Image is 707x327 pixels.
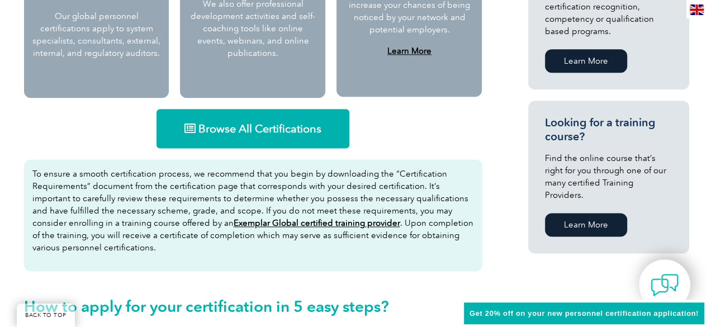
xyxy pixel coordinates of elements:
[651,271,678,299] img: contact-chat.png
[234,218,400,228] a: Exemplar Global certified training provider
[545,213,627,236] a: Learn More
[545,152,672,201] p: Find the online course that’s right for you through one of our many certified Training Providers.
[198,123,321,134] span: Browse All Certifications
[690,4,704,15] img: en
[545,116,672,144] h3: Looking for a training course?
[32,10,161,59] p: Our global personnel certifications apply to system specialists, consultants, external, internal,...
[387,46,431,56] a: Learn More
[545,49,627,73] a: Learn More
[32,168,474,254] p: To ensure a smooth certification process, we recommend that you begin by downloading the “Certifi...
[17,304,75,327] a: BACK TO TOP
[24,297,482,315] h2: How to apply for your certification in 5 easy steps?
[156,109,349,148] a: Browse All Certifications
[469,309,699,317] span: Get 20% off on your new personnel certification application!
